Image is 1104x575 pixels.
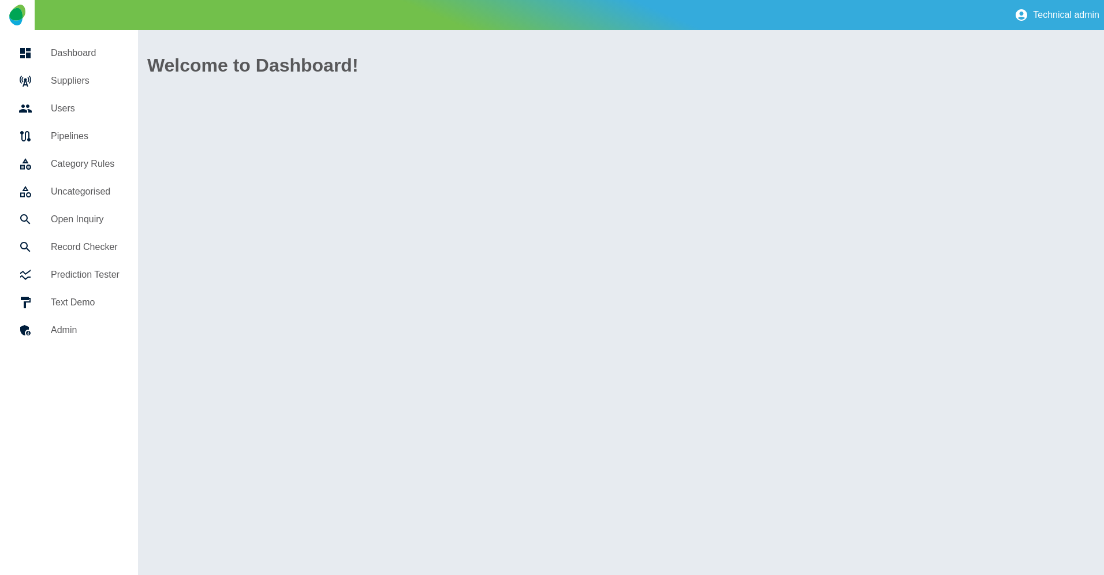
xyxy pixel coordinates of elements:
[1010,3,1104,27] button: Technical admin
[51,296,120,309] h5: Text Demo
[51,102,120,115] h5: Users
[51,129,120,143] h5: Pipelines
[51,268,120,282] h5: Prediction Tester
[51,323,120,337] h5: Admin
[9,316,129,344] a: Admin
[9,261,129,289] a: Prediction Tester
[51,185,120,199] h5: Uncategorised
[9,39,129,67] a: Dashboard
[1033,10,1099,20] p: Technical admin
[147,51,1095,79] h1: Welcome to Dashboard!
[9,95,129,122] a: Users
[9,67,129,95] a: Suppliers
[51,240,120,254] h5: Record Checker
[9,289,129,316] a: Text Demo
[51,212,120,226] h5: Open Inquiry
[51,74,120,88] h5: Suppliers
[9,233,129,261] a: Record Checker
[9,122,129,150] a: Pipelines
[9,206,129,233] a: Open Inquiry
[51,157,120,171] h5: Category Rules
[51,46,120,60] h5: Dashboard
[9,5,25,25] img: Logo
[9,178,129,206] a: Uncategorised
[9,150,129,178] a: Category Rules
